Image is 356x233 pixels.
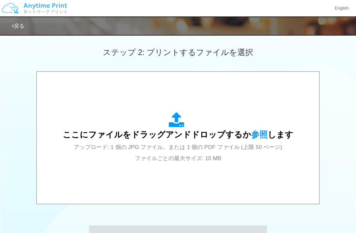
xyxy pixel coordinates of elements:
[251,130,268,139] span: 参照
[63,130,293,139] span: ここにファイルをドラッグアンドドロップするか します
[12,23,24,29] a: 戻る
[74,144,282,161] span: アップロード: 1 個の JPG ファイル、または 1 個の PDF ファイル (上限 50 ページ) ファイルごとの最大サイズ: 10 MB
[103,48,253,57] span: ステップ 2: プリントするファイルを選択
